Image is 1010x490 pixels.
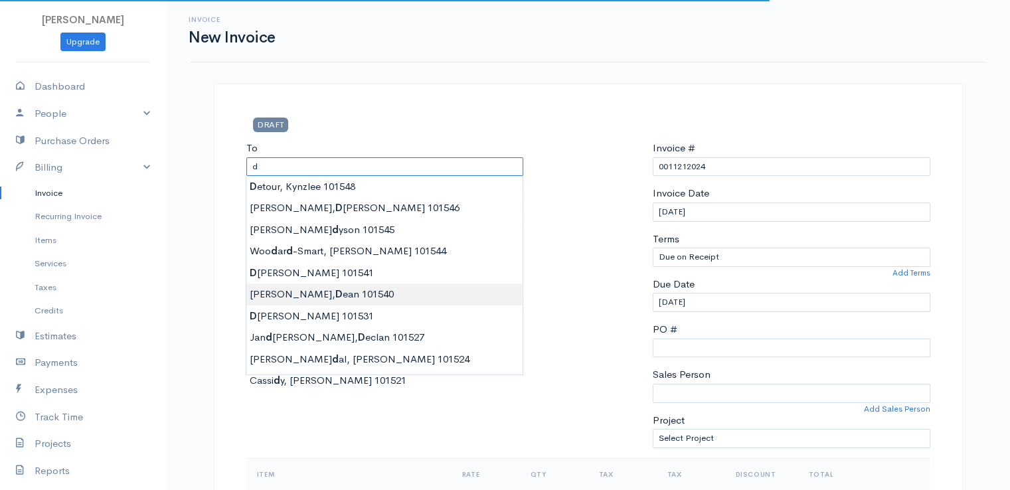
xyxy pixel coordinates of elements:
[653,293,930,312] input: dd-mm-yyyy
[335,287,343,300] strong: D
[60,33,106,52] a: Upgrade
[271,244,278,257] strong: d
[653,322,677,337] label: PO #
[246,370,523,392] div: Cassi y, [PERSON_NAME] 101521
[892,267,930,279] a: Add Terms
[189,29,276,46] h1: New Invoice
[246,349,523,370] div: [PERSON_NAME] al, [PERSON_NAME] 101524
[253,118,288,131] span: DRAFT
[246,157,524,177] input: Client Name
[246,327,523,349] div: Jan [PERSON_NAME], eclan 101527
[246,141,258,156] label: To
[246,284,523,305] div: [PERSON_NAME], ean 101540
[246,219,523,241] div: [PERSON_NAME] yson 101545
[588,458,657,490] th: Tax
[246,240,523,262] div: Woo ar -Smart, [PERSON_NAME] 101544
[246,458,452,490] th: Item
[653,203,930,222] input: dd-mm-yyyy
[250,309,257,322] strong: D
[189,16,276,23] h6: Invoice
[657,458,725,490] th: Tax
[653,141,695,156] label: Invoice #
[653,232,679,247] label: Terms
[266,331,272,343] strong: d
[274,374,280,386] strong: d
[798,458,867,490] th: Total
[246,176,523,198] div: etour, Kynzlee 101548
[250,266,257,279] strong: D
[250,180,257,193] strong: D
[452,458,520,490] th: Rate
[653,367,711,382] label: Sales Person
[520,458,588,490] th: Qty
[653,186,709,201] label: Invoice Date
[42,13,124,26] span: [PERSON_NAME]
[358,331,365,343] strong: D
[725,458,798,490] th: Discount
[332,223,339,236] strong: d
[653,277,695,292] label: Due Date
[335,201,343,214] strong: D
[653,413,685,428] label: Project
[864,403,930,415] a: Add Sales Person
[332,353,339,365] strong: d
[246,262,523,284] div: [PERSON_NAME] 101541
[286,244,293,257] strong: d
[246,305,523,327] div: [PERSON_NAME] 101531
[246,197,523,219] div: [PERSON_NAME], [PERSON_NAME] 101546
